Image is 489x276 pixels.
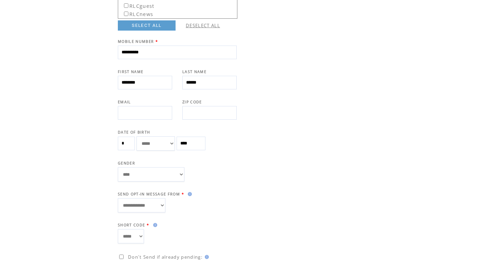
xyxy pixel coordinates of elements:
[118,192,180,196] span: SEND OPT-IN MESSAGE FROM
[118,223,145,227] span: SHORT CODE
[118,100,131,104] span: EMAIL
[186,22,220,29] a: DESELECT ALL
[118,161,135,166] span: GENDER
[119,9,153,17] label: RLCnews
[118,69,143,74] span: FIRST NAME
[182,69,206,74] span: LAST NAME
[203,255,209,259] img: help.gif
[186,192,192,196] img: help.gif
[151,223,157,227] img: help.gif
[182,100,202,104] span: ZIP CODE
[124,12,128,16] input: RLCnews
[119,1,155,9] label: RLCguest
[128,254,203,260] span: Don't Send if already pending:
[118,39,154,44] span: MOBILE NUMBER
[124,3,128,8] input: RLCguest
[118,130,150,135] span: DATE OF BIRTH
[118,20,176,31] a: SELECT ALL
